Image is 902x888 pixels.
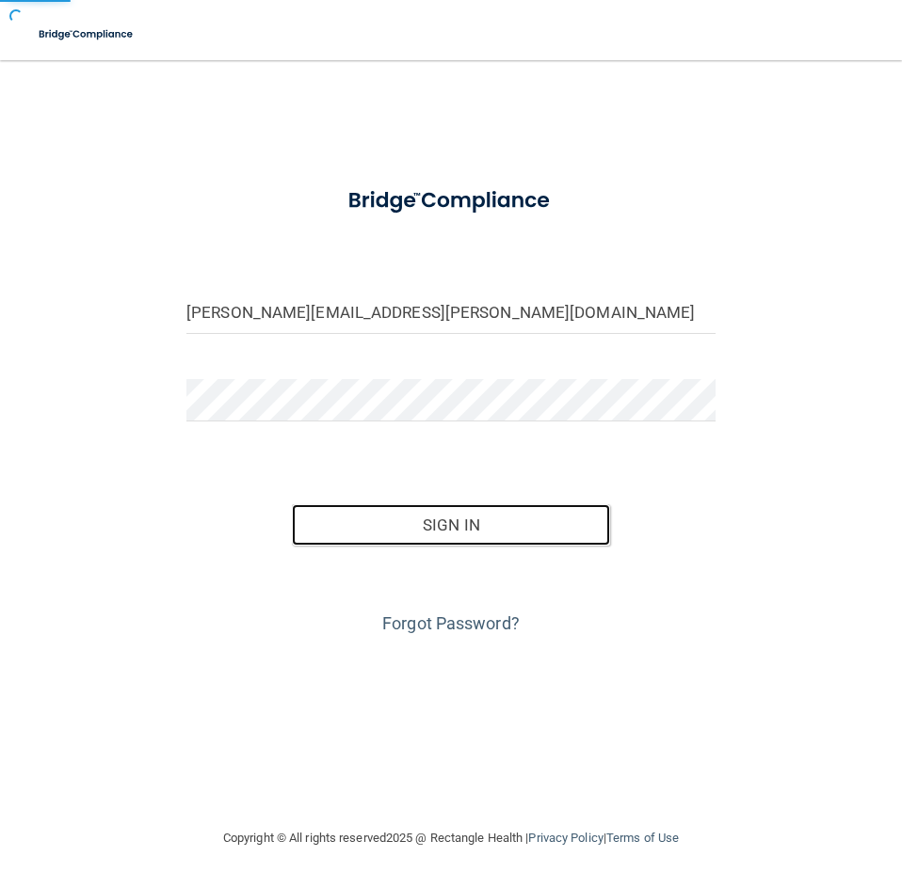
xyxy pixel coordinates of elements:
a: Forgot Password? [382,613,520,633]
input: Email [186,292,716,334]
button: Sign In [292,504,609,546]
img: bridge_compliance_login_screen.278c3ca4.svg [28,15,145,54]
div: Copyright © All rights reserved 2025 @ Rectangle Health | | [107,808,795,868]
img: bridge_compliance_login_screen.278c3ca4.svg [326,173,576,229]
a: Privacy Policy [528,831,603,845]
a: Terms of Use [606,831,679,845]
